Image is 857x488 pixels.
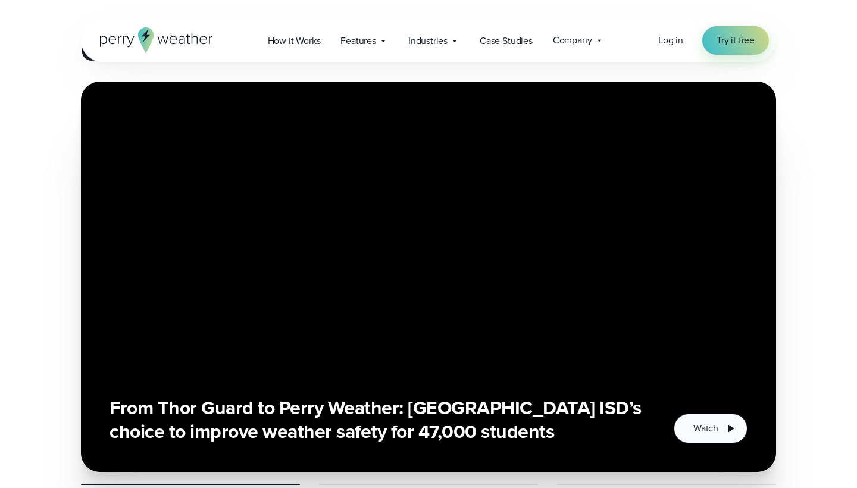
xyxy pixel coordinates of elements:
span: Watch [693,421,718,436]
h3: From Thor Guard to Perry Weather: [GEOGRAPHIC_DATA] ISD’s choice to improve weather safety for 47... [110,396,645,443]
h2: Customer Stories [81,34,421,67]
span: Log in [658,33,683,47]
a: Log in [658,33,683,48]
span: Try it free [717,33,755,48]
a: Case Studies [470,29,543,53]
div: 1 of 3 [81,82,776,472]
a: How it Works [258,29,331,53]
div: slideshow [81,82,776,472]
span: Industries [408,34,448,48]
span: Case Studies [480,34,533,48]
span: Company [553,33,592,48]
button: Watch [674,414,747,443]
span: Features [340,34,376,48]
a: Try it free [702,26,769,55]
span: How it Works [268,34,321,48]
